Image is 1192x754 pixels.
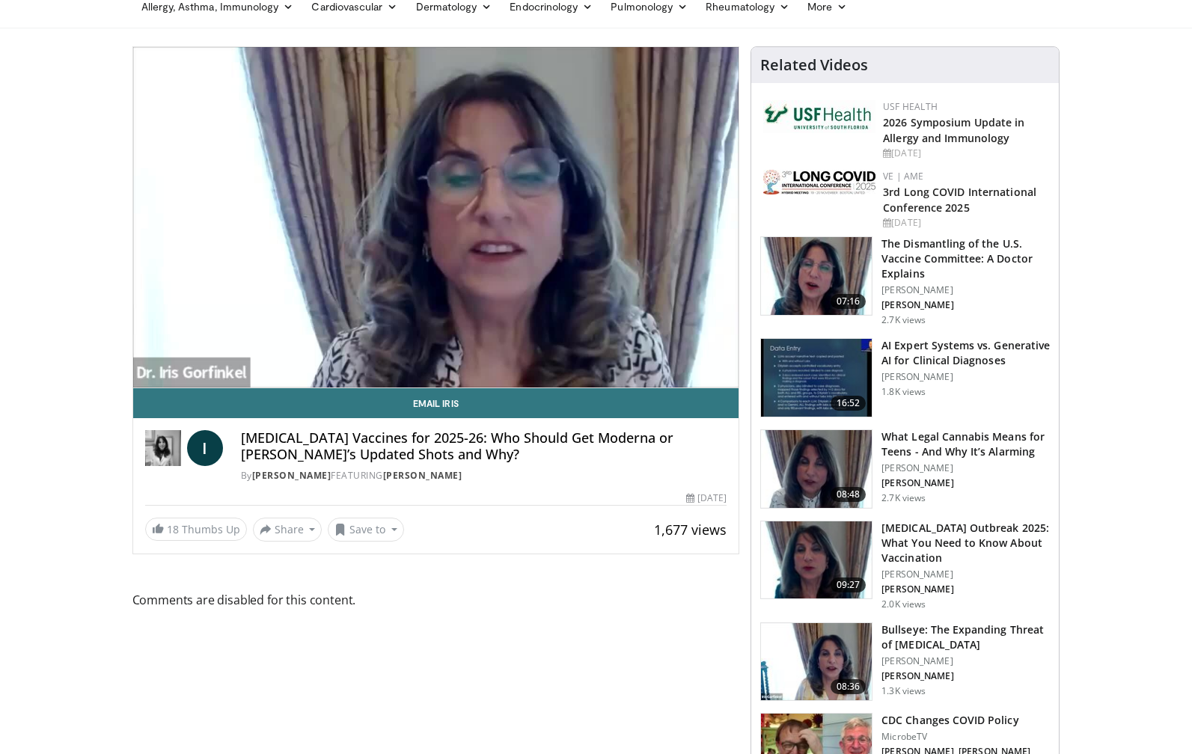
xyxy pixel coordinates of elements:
[881,622,1050,652] h3: Bullseye: The Expanding Threat of [MEDICAL_DATA]
[881,568,1050,580] p: [PERSON_NAME]
[831,577,867,592] span: 09:27
[883,147,1047,160] div: [DATE]
[883,185,1036,215] a: 3rd Long COVID International Conference 2025
[654,521,727,539] span: 1,677 views
[881,386,926,398] p: 1.8K views
[761,430,872,508] img: 268330c9-313b-413d-8ff2-3cd9a70912fe.150x105_q85_crop-smart_upscale.jpg
[761,521,872,599] img: cb849956-5493-434f-b366-35d5bcdf67c0.150x105_q85_crop-smart_upscale.jpg
[883,115,1024,145] a: 2026 Symposium Update in Allergy and Immunology
[761,237,872,315] img: a19d1ff2-1eb0-405f-ba73-fc044c354596.150x105_q85_crop-smart_upscale.jpg
[831,396,867,411] span: 16:52
[132,590,740,610] span: Comments are disabled for this content.
[133,388,739,418] a: Email Iris
[145,430,181,466] img: Dr. Iris Gorfinkel
[881,655,1050,667] p: [PERSON_NAME]
[881,299,1050,311] p: [PERSON_NAME]
[253,518,323,542] button: Share
[760,622,1050,702] a: 08:36 Bullseye: The Expanding Threat of [MEDICAL_DATA] [PERSON_NAME] [PERSON_NAME] 1.3K views
[760,521,1050,610] a: 09:27 [MEDICAL_DATA] Outbreak 2025: What You Need to Know About Vaccination [PERSON_NAME] [PERSON...
[761,623,872,701] img: 3e523bea-8404-47cd-94ff-e9df02937649.150x105_q85_crop-smart_upscale.jpg
[881,462,1050,474] p: [PERSON_NAME]
[760,338,1050,417] a: 16:52 AI Expert Systems vs. Generative AI for Clinical Diagnoses [PERSON_NAME] 1.8K views
[881,477,1050,489] p: [PERSON_NAME]
[881,670,1050,682] p: [PERSON_NAME]
[383,469,462,482] a: [PERSON_NAME]
[881,338,1050,368] h3: AI Expert Systems vs. Generative AI for Clinical Diagnoses
[328,518,404,542] button: Save to
[883,170,923,183] a: VE | AME
[881,371,1050,383] p: [PERSON_NAME]
[761,339,872,417] img: 1bf82db2-8afa-4218-83ea-e842702db1c4.150x105_q85_crop-smart_upscale.jpg
[167,522,179,536] span: 18
[133,47,739,388] video-js: Video Player
[760,236,1050,326] a: 07:16 The Dismantling of the U.S. Vaccine Committee: A Doctor Explains [PERSON_NAME] [PERSON_NAME...
[881,713,1030,728] h3: CDC Changes COVID Policy
[831,679,867,694] span: 08:36
[831,487,867,502] span: 08:48
[881,314,926,326] p: 2.7K views
[881,731,1030,743] p: MicrobeTV
[881,236,1050,281] h3: The Dismantling of the U.S. Vaccine Committee: A Doctor Explains
[883,100,938,113] a: USF Health
[252,469,331,482] a: [PERSON_NAME]
[763,170,875,194] img: a2792a71-925c-4fc2-b8ef-8d1b21aec2f7.png.150x105_q85_autocrop_double_scale_upscale_version-0.2.jpg
[881,429,1050,459] h3: What Legal Cannabis Means for Teens - And Why It’s Alarming
[241,430,727,462] h4: [MEDICAL_DATA] Vaccines for 2025-26: Who Should Get Moderna or [PERSON_NAME]’s Updated Shots and ...
[881,583,1050,595] p: [PERSON_NAME]
[241,469,727,482] div: By FEATURING
[686,491,727,505] div: [DATE]
[881,284,1050,296] p: [PERSON_NAME]
[831,294,867,309] span: 07:16
[881,521,1050,565] h3: [MEDICAL_DATA] Outbreak 2025: What You Need to Know About Vaccination
[881,598,926,610] p: 2.0K views
[145,518,247,541] a: 18 Thumbs Up
[760,429,1050,509] a: 08:48 What Legal Cannabis Means for Teens - And Why It’s Alarming [PERSON_NAME] [PERSON_NAME] 2.7...
[881,492,926,504] p: 2.7K views
[760,56,868,74] h4: Related Videos
[881,685,926,697] p: 1.3K views
[187,430,223,466] a: I
[763,100,875,133] img: 6ba8804a-8538-4002-95e7-a8f8012d4a11.png.150x105_q85_autocrop_double_scale_upscale_version-0.2.jpg
[883,216,1047,230] div: [DATE]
